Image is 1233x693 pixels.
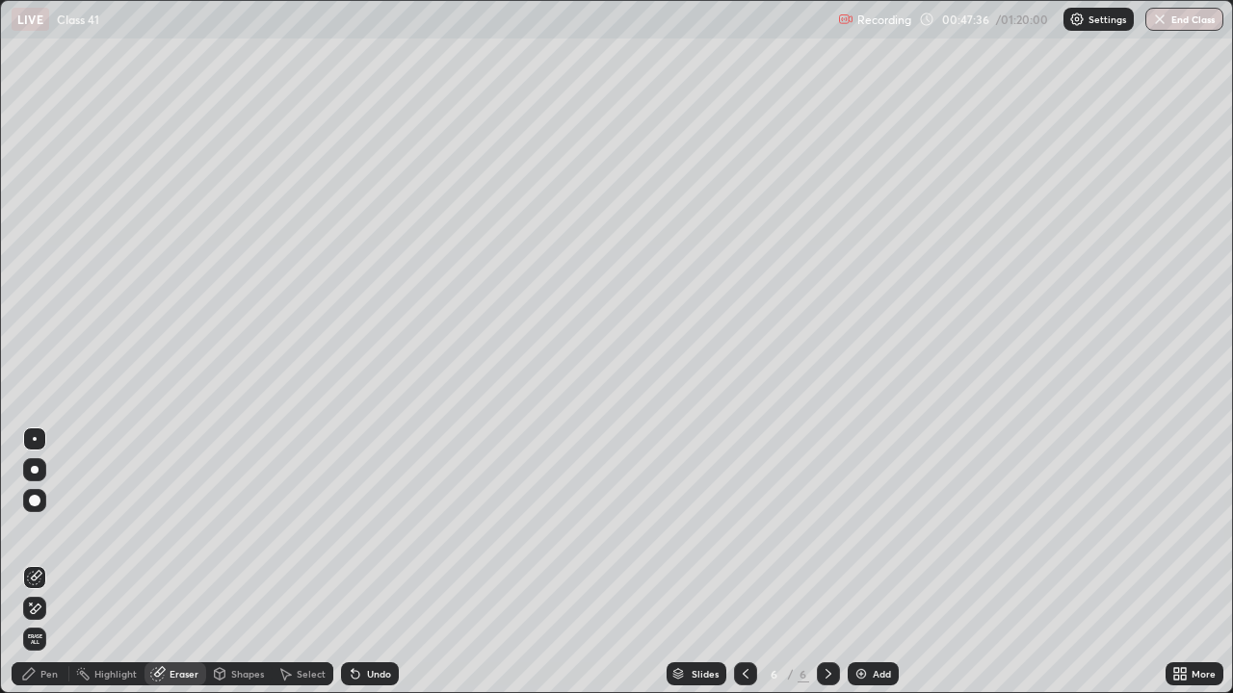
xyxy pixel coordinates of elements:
div: Slides [692,669,719,679]
div: Pen [40,669,58,679]
div: Add [873,669,891,679]
p: Recording [857,13,911,27]
button: End Class [1145,8,1223,31]
div: Shapes [231,669,264,679]
p: Class 41 [57,12,99,27]
div: Select [297,669,326,679]
img: end-class-cross [1152,12,1167,27]
div: More [1192,669,1216,679]
img: recording.375f2c34.svg [838,12,853,27]
div: Undo [367,669,391,679]
img: class-settings-icons [1069,12,1085,27]
div: / [788,668,794,680]
div: Highlight [94,669,137,679]
img: add-slide-button [853,666,869,681]
span: Erase all [24,633,45,645]
div: 6 [765,668,784,680]
div: Eraser [170,669,198,679]
div: 6 [798,665,809,682]
p: Settings [1089,14,1126,24]
p: LIVE [17,12,43,27]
